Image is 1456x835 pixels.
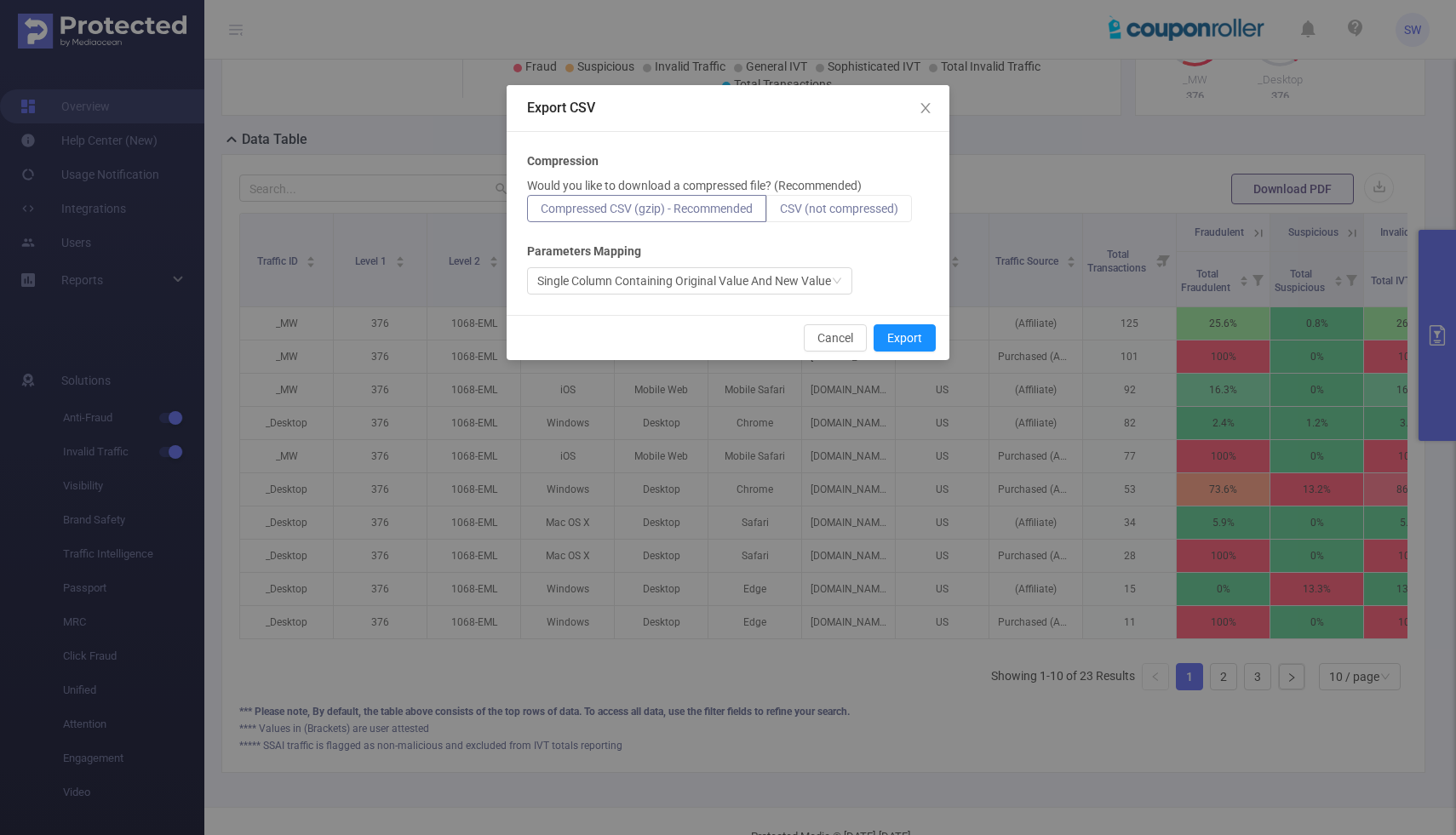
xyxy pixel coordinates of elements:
p: Would you like to download a compressed file? (Recommended) [527,177,862,195]
div: Export CSV [527,99,929,117]
button: Export [874,324,936,352]
button: Close [902,85,949,133]
i: icon: close [919,101,932,115]
span: CSV (not compressed) [780,202,898,215]
button: Cancel [804,324,867,352]
span: Compressed CSV (gzip) - Recommended [541,202,753,215]
div: Single Column Containing Original Value And New Value [537,268,831,294]
i: icon: down [832,276,842,288]
b: Compression [527,152,599,170]
b: Parameters Mapping [527,243,641,260]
